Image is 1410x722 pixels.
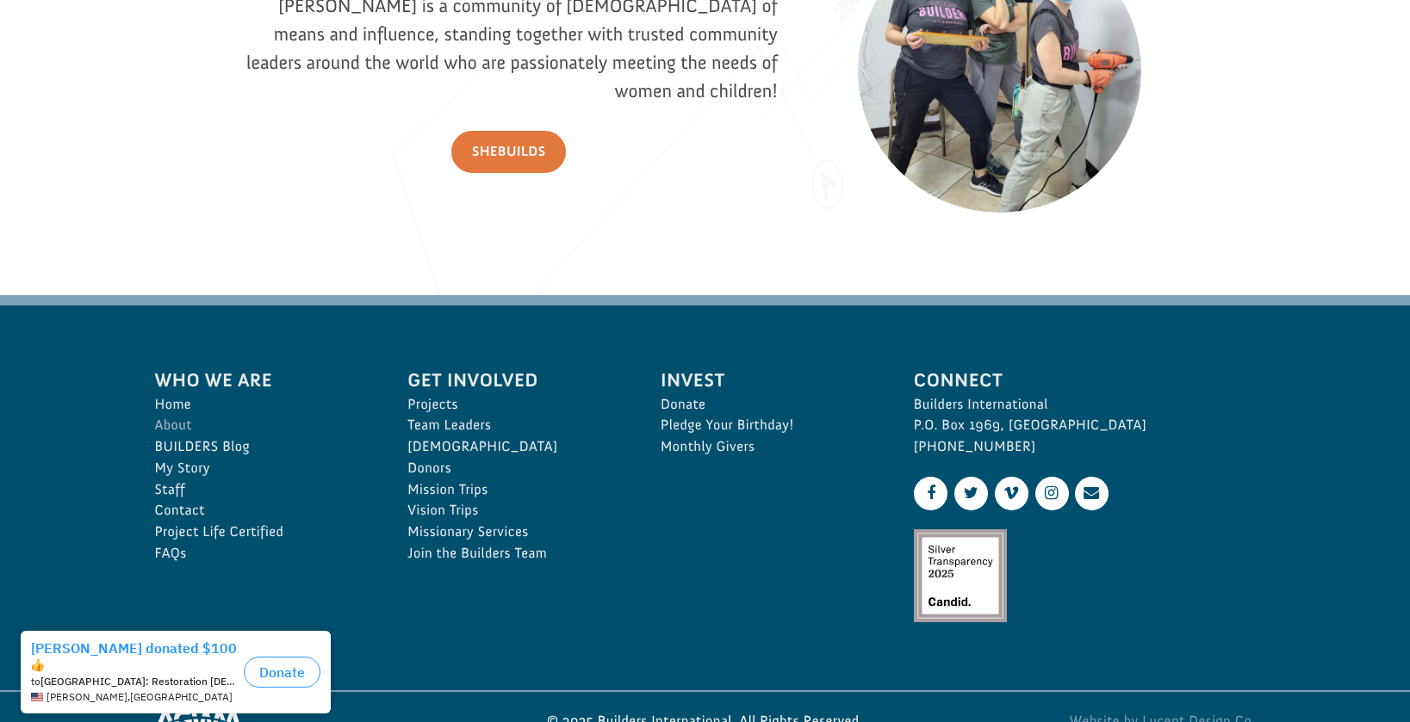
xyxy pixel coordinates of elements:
[407,479,623,501] a: Mission Trips
[31,53,237,65] div: to
[1035,477,1069,510] a: Instagram
[155,394,370,416] a: Home
[661,436,876,458] a: Monthly Givers
[155,521,370,543] a: Project Life Certified
[914,394,1256,458] p: Builders International P.O. Box 1969, [GEOGRAPHIC_DATA] [PHONE_NUMBER]
[995,477,1028,510] a: Vimeo
[155,366,370,394] span: Who We Are
[914,477,947,510] a: Facebook
[155,436,370,458] a: BUILDERS Blog
[407,366,623,394] span: Get Involved
[47,69,233,81] span: [PERSON_NAME] , [GEOGRAPHIC_DATA]
[661,415,876,436] a: Pledge Your Birthday!
[407,436,623,458] a: [DEMOGRAPHIC_DATA]
[31,69,43,81] img: US.png
[155,458,370,479] a: My Story
[1075,477,1109,510] a: Contact Us
[40,52,324,65] strong: [GEOGRAPHIC_DATA]: Restoration [DEMOGRAPHIC_DATA]
[407,415,623,436] a: Team Leaders
[407,521,623,543] a: Missionary Services
[155,543,370,565] a: FAQs
[661,366,876,394] span: Invest
[155,500,370,521] a: Contact
[407,458,623,479] a: Donors
[451,131,567,173] a: SheBUILDS
[954,477,988,510] a: Twitter
[244,34,320,65] button: Donate
[155,415,370,436] a: About
[661,394,876,416] a: Donate
[914,366,1256,394] span: Connect
[155,479,370,501] a: Staff
[31,17,237,52] div: [PERSON_NAME] donated $100
[914,529,1007,622] img: Silver Transparency Rating for 2025 by Candid
[407,394,623,416] a: Projects
[31,36,45,50] img: emoji thumbsUp
[407,543,623,565] a: Join the Builders Team
[407,500,623,521] a: Vision Trips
